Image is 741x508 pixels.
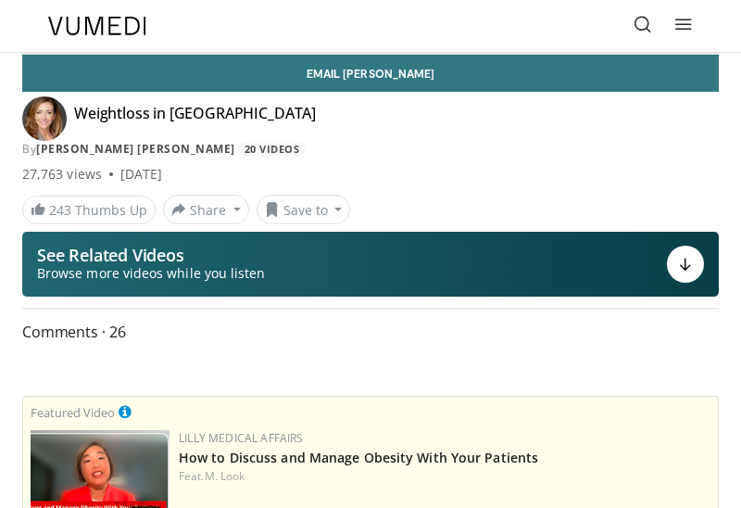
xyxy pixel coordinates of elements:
img: VuMedi Logo [48,17,146,35]
span: Browse more videos while you listen [37,264,265,283]
div: Feat. [179,468,710,485]
button: See Related Videos Browse more videos while you listen [22,232,719,297]
a: How to Discuss and Manage Obesity With Your Patients [179,449,538,466]
img: Avatar [22,96,67,141]
div: [DATE] [120,165,162,184]
span: 243 [49,201,71,219]
span: Comments 26 [22,320,719,344]
p: See Related Videos [37,246,265,264]
h4: Weightloss in [GEOGRAPHIC_DATA] [74,104,316,133]
a: 243 Thumbs Up [22,196,156,224]
span: 27,763 views [22,165,102,184]
small: Featured Video [31,404,115,421]
a: Email [PERSON_NAME] [22,55,719,92]
a: M. Look [205,468,245,484]
button: Share [163,195,249,224]
a: Lilly Medical Affairs [179,430,304,446]
a: [PERSON_NAME] [PERSON_NAME] [36,141,235,157]
a: 20 Videos [238,141,306,157]
button: Save to [257,195,351,224]
div: By [22,141,719,158]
